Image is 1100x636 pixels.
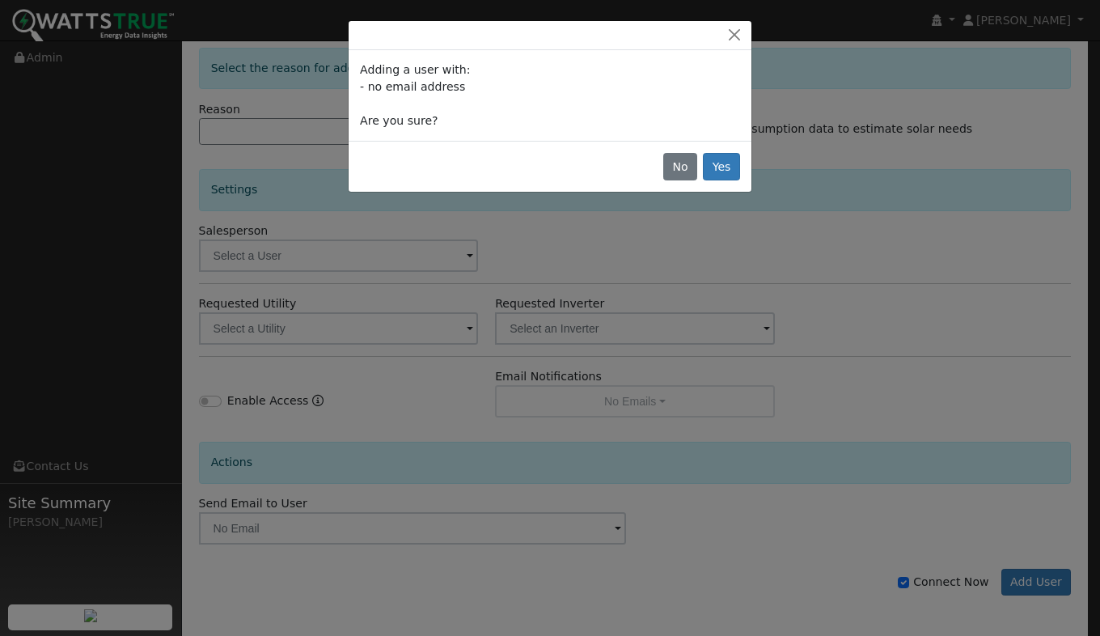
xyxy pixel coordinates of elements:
[360,114,438,127] span: Are you sure?
[723,27,746,44] button: Close
[663,153,697,180] button: No
[703,153,740,180] button: Yes
[360,63,470,76] span: Adding a user with:
[360,80,465,93] span: - no email address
